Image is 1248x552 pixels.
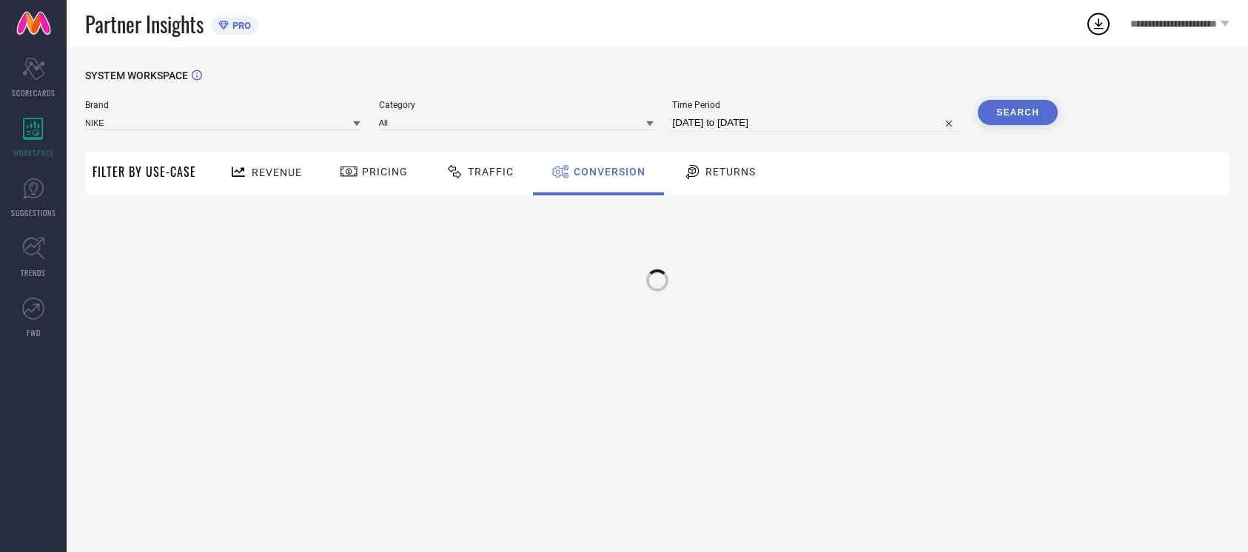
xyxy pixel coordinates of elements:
div: Open download list [1085,10,1112,37]
span: FWD [27,327,41,338]
span: SCORECARDS [12,87,56,98]
input: Select time period [672,114,959,132]
span: Pricing [362,166,408,178]
span: Brand [85,100,360,110]
button: Search [978,100,1058,125]
span: Conversion [574,166,645,178]
span: Partner Insights [85,9,204,39]
span: Traffic [468,166,514,178]
span: Revenue [252,166,302,178]
span: Filter By Use-Case [93,163,196,181]
span: Returns [705,166,756,178]
span: PRO [229,20,251,31]
span: TRENDS [21,267,46,278]
span: Time Period [672,100,959,110]
span: Category [379,100,654,110]
span: SUGGESTIONS [11,207,56,218]
span: SYSTEM WORKSPACE [85,70,188,81]
span: WORKSPACE [13,147,54,158]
